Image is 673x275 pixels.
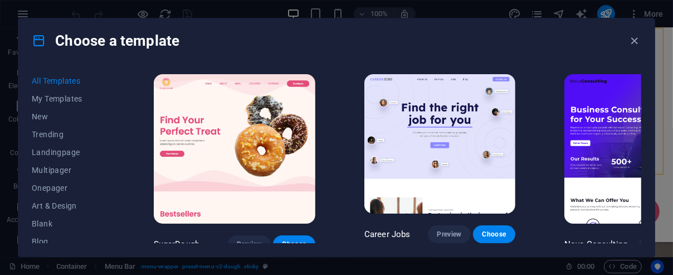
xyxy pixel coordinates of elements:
[273,235,315,253] button: Choose
[32,219,105,228] span: Blank
[237,240,261,249] span: Preview
[32,76,105,85] span: All Templates
[282,240,306,249] span: Choose
[364,74,515,214] img: Career Jobs
[32,197,105,215] button: Art & Design
[32,148,105,157] span: Landingpage
[32,179,105,197] button: Onepager
[32,143,105,161] button: Landingpage
[32,130,105,139] span: Trending
[473,225,515,243] button: Choose
[32,94,105,103] span: My Templates
[32,166,105,175] span: Multipager
[32,237,105,246] span: Blog
[564,239,627,250] p: Nova Consulting
[482,230,506,239] span: Choose
[437,230,461,239] span: Preview
[228,235,270,253] button: Preview
[428,225,470,243] button: Preview
[154,239,199,250] p: SugarDough
[32,126,105,143] button: Trending
[32,215,105,233] button: Blank
[32,201,105,210] span: Art & Design
[32,233,105,250] button: Blog
[32,90,105,108] button: My Templates
[364,229,411,240] p: Career Jobs
[32,112,105,121] span: New
[32,72,105,90] button: All Templates
[32,108,105,126] button: New
[32,161,105,179] button: Multipager
[32,32,179,50] h4: Choose a template
[154,74,315,224] img: SugarDough
[32,184,105,192] span: Onepager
